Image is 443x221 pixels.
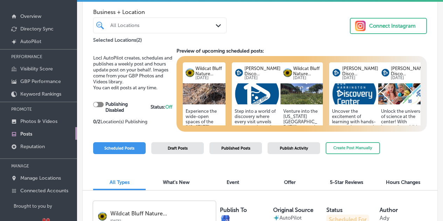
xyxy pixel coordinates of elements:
[20,118,57,124] p: Photos & Videos
[110,210,211,217] p: Wildcat Bluff Nature...
[176,48,427,54] h3: Preview of upcoming scheduled posts:
[195,76,222,80] p: [DATE]
[20,175,61,181] p: Manage Locations
[281,83,323,104] img: 175770543367cc4168-be9f-4d2f-a1ae-1842ad9ea07b_2021-09-03.png
[93,119,101,125] strong: 0 / 2
[20,188,68,194] p: Connected Accounts
[105,101,128,113] strong: Publishing Disabled
[14,203,77,209] p: Brought to you by
[342,76,378,80] p: [DATE]
[378,83,429,104] img: 1757705429095033c7-6a82-4b2f-959a-f4b68c3a1c52_2021-09-02.png
[369,21,416,31] div: Connect Instagram
[279,215,302,221] p: AutoPilot
[165,104,172,110] span: Off
[110,179,130,185] span: All Types
[93,119,172,125] p: Location(s) Publishing
[235,109,279,187] h5: Step into a world of discovery where every visit unveils new experiences! Interactive exhibits aw...
[151,104,172,110] strong: Status:
[381,68,390,77] img: logo
[93,55,172,85] span: Locl AutoPilot creates, schedules and publishes a weekly post and hours update post on your behal...
[221,146,250,151] span: Published Posts
[235,68,243,77] img: logo
[232,83,282,104] img: 17577054310b0645c0-1976-47c2-9f32-8b808d0bc55b_unnamed.png
[283,68,292,77] img: logo
[332,68,341,77] img: logo
[104,146,134,151] span: Scheduled Posts
[93,9,227,15] span: Business + Location
[273,215,279,221] img: autopilot-icon
[329,83,380,104] img: 17577054296de4c396-2f33-4d9f-9b14-ebea70ba0ef2_2023-10-02.png
[391,66,427,76] p: [PERSON_NAME] Disco...
[186,109,222,187] h5: Experience the wide-open spaces of the [US_STATE][GEOGRAPHIC_DATA] at [GEOGRAPHIC_DATA]. With ADA...
[93,85,157,91] span: You can edit posts at any time.
[195,66,222,76] p: Wildcat Bluff Nature...
[293,66,320,76] p: Wildcat Bluff Nature...
[326,207,342,213] label: Status
[391,76,427,80] p: [DATE]
[20,131,32,137] p: Posts
[20,26,54,32] p: Directory Sync
[386,179,420,185] span: Hours Changes
[98,212,107,221] img: logo
[326,142,380,154] button: Create Post Manually
[283,109,320,187] h5: Venture into the [US_STATE][GEOGRAPHIC_DATA]'s natural splendor at [GEOGRAPHIC_DATA]. With a vari...
[350,18,427,34] button: Connect Instagram
[20,13,41,19] p: Overview
[183,83,225,104] img: 1757705433a4137be9-fbc3-44cb-9ac8-77fa79f5d652_unnamed.jpg
[280,146,308,151] span: Publish Activity
[342,66,378,76] p: [PERSON_NAME] Disco...
[381,109,426,187] h5: Unlock the universe of science at the center! With interactive exhibits and programs designed for...
[20,39,41,44] p: AutoPilot
[20,78,61,84] p: GBP Performance
[168,146,188,151] span: Draft Posts
[186,68,194,77] img: logo
[20,144,45,150] p: Reputation
[110,22,216,28] div: All Locations
[227,179,239,185] span: Event
[220,207,247,213] label: Publish To
[332,109,377,187] h5: Uncover the excitement of learning with hands-on experiments and engaging exhibits! Perfect for s...
[20,91,61,97] p: Keyword Rankings
[93,34,142,43] p: Selected Locations ( 2 )
[244,76,281,80] p: [DATE]
[20,66,53,72] p: Visibility Score
[330,179,363,185] span: 5-Star Reviews
[273,207,313,213] label: Original Source
[380,207,398,213] label: Author
[244,66,281,76] p: [PERSON_NAME] Disco...
[284,179,296,185] span: Offer
[293,76,320,80] p: [DATE]
[163,179,189,185] span: What's New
